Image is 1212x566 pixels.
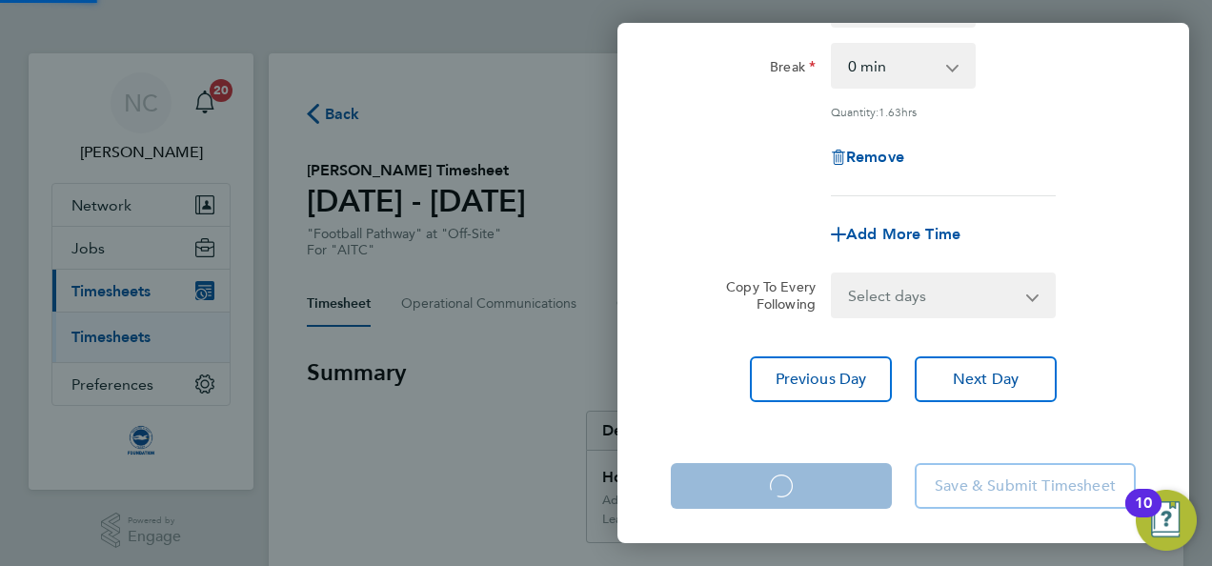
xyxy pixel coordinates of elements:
[831,227,960,242] button: Add More Time
[831,104,1056,119] div: Quantity: hrs
[846,225,960,243] span: Add More Time
[831,150,904,165] button: Remove
[750,356,892,402] button: Previous Day
[711,278,816,313] label: Copy To Every Following
[770,58,816,81] label: Break
[1135,503,1152,528] div: 10
[953,370,1019,389] span: Next Day
[846,148,904,166] span: Remove
[776,370,867,389] span: Previous Day
[1136,490,1197,551] button: Open Resource Center, 10 new notifications
[915,356,1057,402] button: Next Day
[879,104,901,119] span: 1.63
